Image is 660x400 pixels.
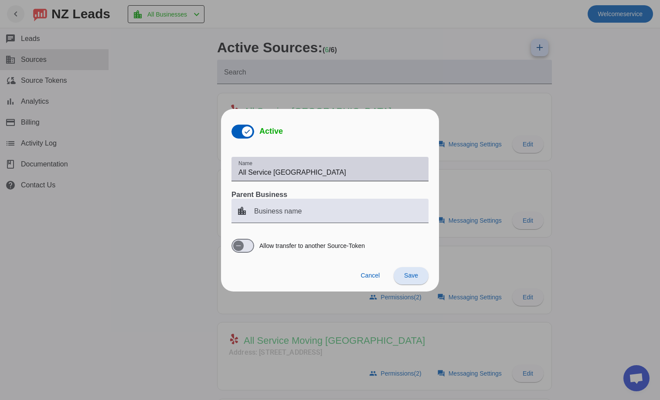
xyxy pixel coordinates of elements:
mat-label: Business name [254,207,302,214]
h3: Parent Business [231,190,429,199]
button: Save [394,267,429,285]
span: Cancel [361,272,380,279]
mat-icon: location_city [231,206,252,216]
button: Cancel [354,267,387,285]
span: Save [404,272,418,279]
label: Allow transfer to another Source-Token [258,241,365,250]
mat-label: Name [238,160,252,166]
span: Active [259,127,283,136]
